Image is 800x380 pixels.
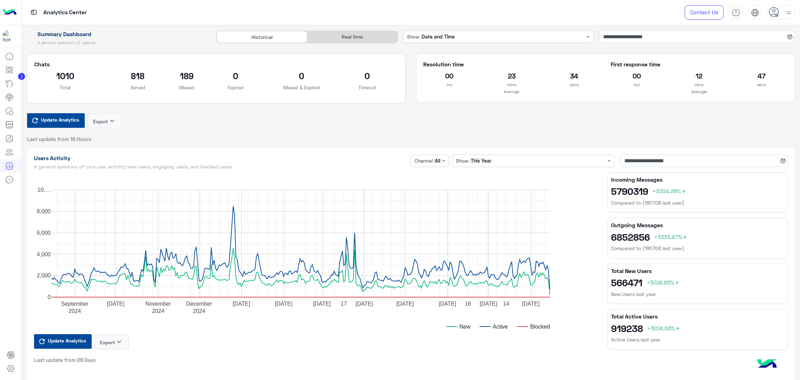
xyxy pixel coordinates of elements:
h2: 566471 [611,277,784,288]
text: Active [493,323,508,329]
h1: Summary Dashboard [27,31,209,38]
span: Last update from 16 Hours [27,135,91,142]
text: December [186,300,212,306]
svg: A chart. [34,172,595,339]
text: 2,000 [36,273,50,279]
h2: 6852856 [611,231,784,242]
h6: New Users last year [611,291,784,298]
p: secs [548,81,600,88]
h2: 47 [735,70,787,81]
h2: 818 [107,70,169,81]
text: November [145,300,171,306]
img: profile [784,8,793,17]
img: tab [751,9,759,17]
text: September [61,300,89,306]
text: 16 [465,300,471,306]
p: Expired [205,84,267,91]
p: Timeout [336,84,398,91]
h2: 12 [673,70,725,81]
text: 14 [503,300,509,306]
h5: Chats [34,61,399,68]
p: Analytics Center [43,8,87,17]
p: hrs [423,81,475,88]
text: 6,000 [36,230,50,236]
text: [DATE] [439,300,456,306]
h6: Active Users last year [611,336,784,343]
p: Average [611,88,787,95]
img: Logo [3,5,17,20]
h5: First response time [611,61,787,68]
img: 1403182699927242 [3,30,15,43]
i: keyboard_arrow_down [115,338,123,346]
h2: 189 [179,70,194,81]
text: [DATE] [355,300,373,306]
div: Historical [217,31,307,43]
text: [DATE] [275,300,292,306]
button: Update Analytics [34,334,92,349]
h2: 23 [486,70,538,81]
p: hrs [611,81,663,88]
span: +3204.28% [652,188,686,194]
text: 10,… [37,187,50,193]
h2: 0 [336,70,398,81]
button: Exportkeyboard_arrow_down [87,113,122,129]
p: mins [673,81,725,88]
span: Update Analytics [46,336,88,345]
h5: Total Active Users [611,313,784,320]
p: Missed & Expired [277,84,326,91]
h2: 00 [423,70,475,81]
text: [DATE] [107,300,124,306]
h6: Compared to (180706 last year) [611,245,784,252]
h2: 919238 [611,323,784,334]
text: 8,000 [36,208,50,214]
h5: A general summary of your user activity: new users, engaging users, and blocked users. [34,164,408,170]
a: Contact Us [685,5,724,20]
text: [DATE] [480,300,497,306]
p: mins [486,81,538,88]
text: 0 [48,294,51,300]
text: [DATE] [232,300,250,306]
text: 2024 [193,308,205,314]
text: 4,000 [36,251,50,257]
button: Exportkeyboard_arrow_down [94,334,129,349]
p: Total [34,84,97,91]
h5: Incoming Messages [611,176,784,183]
h2: 5790319 [611,185,784,197]
h6: Compared to (180706 last year) [611,199,784,206]
h5: Total New Users [611,267,784,274]
h5: A general summary of agents [27,40,209,46]
i: keyboard_arrow_down [108,117,116,125]
h5: Resolution time [423,61,600,68]
span: +3333.47% [654,233,688,240]
h1: Users Activity [34,155,408,162]
p: secs [735,81,787,88]
text: 2024 [68,308,81,314]
button: Update Analytics [27,113,85,128]
h2: 0 [277,70,326,81]
h2: 0 [205,70,267,81]
text: Blocked [530,323,550,329]
text: 2024 [152,308,164,314]
h2: 1010 [34,70,97,81]
text: New [459,323,470,329]
h2: 34 [548,70,600,81]
text: 17 [341,300,347,306]
text: [DATE] [313,300,330,306]
span: Update Analytics [39,115,81,124]
img: hulul-logo.png [755,352,779,377]
p: Average [423,88,600,95]
h2: 00 [611,70,663,81]
text: [DATE] [396,300,414,306]
img: tab [732,9,740,17]
h5: Outgoing Messages [611,222,784,229]
span: +3224.63% [647,279,680,286]
span: Last update from 26 Days [34,356,96,363]
a: tab [729,5,743,20]
div: Real time [307,31,398,43]
p: Missed [179,84,194,91]
p: Served [107,84,169,91]
text: [DATE] [522,300,539,306]
span: +3224.63% [647,325,681,331]
img: tab [30,8,38,17]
